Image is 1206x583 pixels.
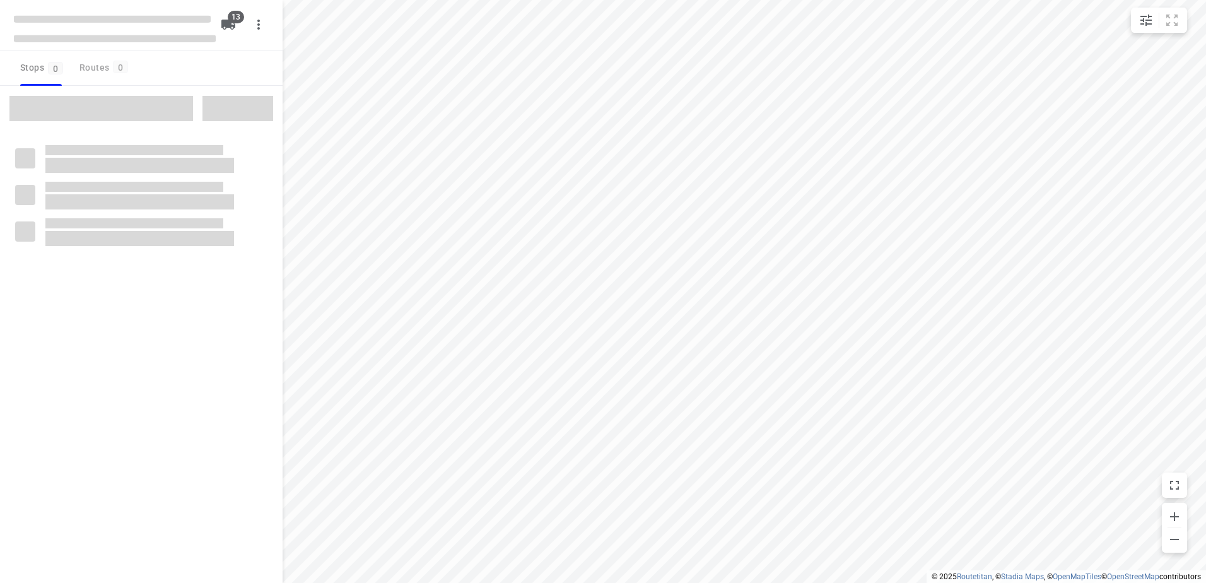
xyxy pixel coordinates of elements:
[1131,8,1187,33] div: small contained button group
[1107,572,1159,581] a: OpenStreetMap
[1133,8,1159,33] button: Map settings
[932,572,1201,581] li: © 2025 , © , © © contributors
[1001,572,1044,581] a: Stadia Maps
[1053,572,1101,581] a: OpenMapTiles
[957,572,992,581] a: Routetitan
